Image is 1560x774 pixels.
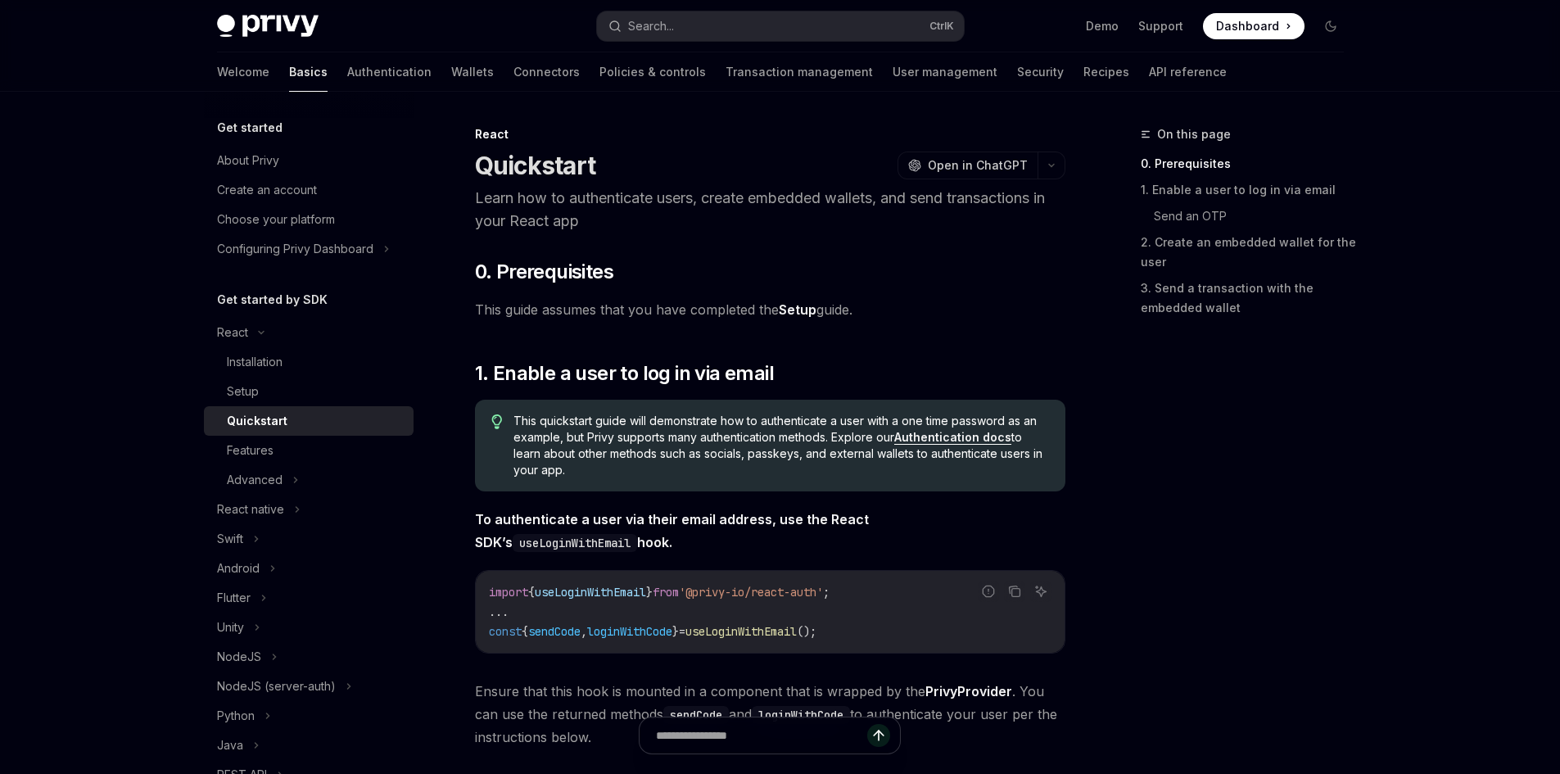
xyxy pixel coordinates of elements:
[1086,18,1119,34] a: Demo
[217,618,244,637] div: Unity
[217,290,328,310] h5: Get started by SDK
[217,239,373,259] div: Configuring Privy Dashboard
[898,152,1038,179] button: Open in ChatGPT
[451,52,494,92] a: Wallets
[475,151,596,180] h1: Quickstart
[726,52,873,92] a: Transaction management
[928,157,1028,174] span: Open in ChatGPT
[1030,581,1051,602] button: Ask AI
[204,406,414,436] a: Quickstart
[672,624,679,639] span: }
[628,16,674,36] div: Search...
[204,175,414,205] a: Create an account
[217,500,284,519] div: React native
[663,706,729,724] code: sendCode
[797,624,816,639] span: ();
[752,706,850,724] code: loginWithCode
[599,52,706,92] a: Policies & controls
[823,585,830,600] span: ;
[475,298,1065,321] span: This guide assumes that you have completed the guide.
[925,683,1012,700] a: PrivyProvider
[489,585,528,600] span: import
[1017,52,1064,92] a: Security
[1149,52,1227,92] a: API reference
[1138,18,1183,34] a: Support
[217,15,319,38] img: dark logo
[929,20,954,33] span: Ctrl K
[513,52,580,92] a: Connectors
[227,441,274,460] div: Features
[978,581,999,602] button: Report incorrect code
[1203,13,1305,39] a: Dashboard
[475,187,1065,233] p: Learn how to authenticate users, create embedded wallets, and send transactions in your React app
[1141,151,1357,177] a: 0. Prerequisites
[1216,18,1279,34] span: Dashboard
[217,647,261,667] div: NodeJS
[679,624,685,639] span: =
[1004,581,1025,602] button: Copy the contents from the code block
[528,585,535,600] span: {
[1141,275,1357,321] a: 3. Send a transaction with the embedded wallet
[1157,124,1231,144] span: On this page
[581,624,587,639] span: ,
[289,52,328,92] a: Basics
[475,360,774,387] span: 1. Enable a user to log in via email
[475,259,613,285] span: 0. Prerequisites
[217,529,243,549] div: Swift
[217,52,269,92] a: Welcome
[204,205,414,234] a: Choose your platform
[779,301,816,319] a: Setup
[217,736,243,755] div: Java
[489,624,522,639] span: const
[204,347,414,377] a: Installation
[489,604,509,619] span: ...
[679,585,823,600] span: '@privy-io/react-auth'
[1318,13,1344,39] button: Toggle dark mode
[894,430,1011,445] a: Authentication docs
[587,624,672,639] span: loginWithCode
[217,706,255,726] div: Python
[522,624,528,639] span: {
[227,352,283,372] div: Installation
[528,624,581,639] span: sendCode
[217,323,248,342] div: React
[204,146,414,175] a: About Privy
[204,377,414,406] a: Setup
[513,413,1048,478] span: This quickstart guide will demonstrate how to authenticate a user with a one time password as an ...
[475,126,1065,143] div: React
[653,585,679,600] span: from
[347,52,432,92] a: Authentication
[1083,52,1129,92] a: Recipes
[204,436,414,465] a: Features
[217,118,283,138] h5: Get started
[227,470,283,490] div: Advanced
[217,677,336,696] div: NodeJS (server-auth)
[513,534,637,552] code: useLoginWithEmail
[227,382,259,401] div: Setup
[217,210,335,229] div: Choose your platform
[491,414,503,429] svg: Tip
[1141,177,1357,203] a: 1. Enable a user to log in via email
[217,588,251,608] div: Flutter
[475,511,869,550] strong: To authenticate a user via their email address, use the React SDK’s hook.
[1154,203,1357,229] a: Send an OTP
[217,151,279,170] div: About Privy
[535,585,646,600] span: useLoginWithEmail
[475,680,1065,749] span: Ensure that this hook is mounted in a component that is wrapped by the . You can use the returned...
[893,52,997,92] a: User management
[227,411,287,431] div: Quickstart
[685,624,797,639] span: useLoginWithEmail
[867,724,890,747] button: Send message
[217,180,317,200] div: Create an account
[646,585,653,600] span: }
[217,559,260,578] div: Android
[597,11,964,41] button: Search...CtrlK
[1141,229,1357,275] a: 2. Create an embedded wallet for the user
